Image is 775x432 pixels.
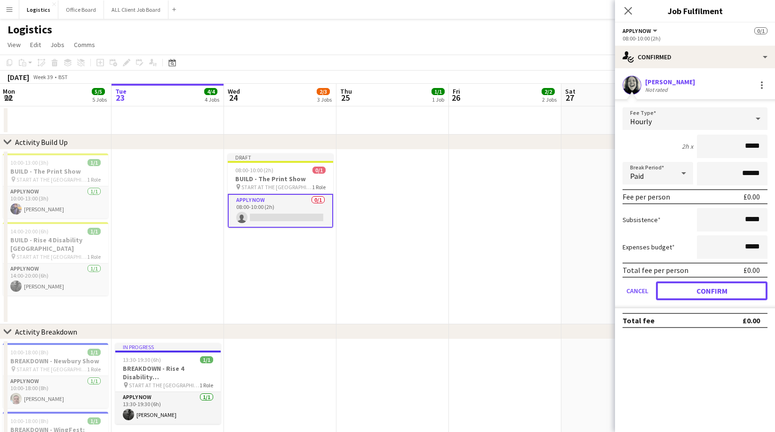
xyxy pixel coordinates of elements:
[3,343,108,408] app-job-card: 10:00-18:00 (8h)1/1BREAKDOWN - Newbury Show START AT THE [GEOGRAPHIC_DATA]1 RoleAPPLY NOW1/110:00...
[241,184,312,191] span: START AT THE [GEOGRAPHIC_DATA]
[228,153,333,228] app-job-card: Draft08:00-10:00 (2h)0/1BUILD - The Print Show START AT THE [GEOGRAPHIC_DATA]1 RoleAPPLY NOW0/108...
[104,0,168,19] button: ALL Client Job Board
[15,137,68,147] div: Activity Build Up
[630,117,652,126] span: Hourly
[743,316,760,325] div: £0.00
[8,23,52,37] h1: Logistics
[92,96,107,103] div: 5 Jobs
[16,253,87,260] span: START AT THE [GEOGRAPHIC_DATA]
[615,5,775,17] h3: Job Fulfilment
[74,40,95,49] span: Comms
[92,88,105,95] span: 5/5
[312,184,326,191] span: 1 Role
[115,364,221,381] h3: BREAKDOWN - Rise 4 Disability [GEOGRAPHIC_DATA]
[19,0,58,19] button: Logistics
[3,167,108,176] h3: BUILD - The Print Show
[115,343,221,424] app-job-card: In progress13:30-19:30 (6h)1/1BREAKDOWN - Rise 4 Disability [GEOGRAPHIC_DATA] START AT THE [GEOGR...
[3,376,108,408] app-card-role: APPLY NOW1/110:00-18:00 (8h)[PERSON_NAME]
[114,92,127,103] span: 23
[10,159,48,166] span: 10:00-13:00 (3h)
[3,153,108,218] app-job-card: 10:00-13:00 (3h)1/1BUILD - The Print Show START AT THE [GEOGRAPHIC_DATA]1 RoleAPPLY NOW1/110:00-1...
[226,92,240,103] span: 24
[10,228,48,235] span: 14:00-20:00 (6h)
[623,35,767,42] div: 08:00-10:00 (2h)
[623,192,670,201] div: Fee per person
[4,39,24,51] a: View
[31,73,55,80] span: Week 39
[340,87,352,96] span: Thu
[317,96,332,103] div: 3 Jobs
[115,343,221,351] div: In progress
[743,192,760,201] div: £0.00
[8,40,21,49] span: View
[228,175,333,183] h3: BUILD - The Print Show
[542,88,555,95] span: 2/2
[88,159,101,166] span: 1/1
[10,417,48,424] span: 10:00-18:00 (8h)
[228,153,333,161] div: Draft
[3,87,15,96] span: Mon
[451,92,460,103] span: 26
[564,92,575,103] span: 27
[339,92,352,103] span: 25
[115,87,127,96] span: Tue
[26,39,45,51] a: Edit
[623,216,661,224] label: Subsistence
[87,366,101,373] span: 1 Role
[58,73,68,80] div: BST
[15,327,77,336] div: Activity Breakdown
[200,356,213,363] span: 1/1
[754,27,767,34] span: 0/1
[87,176,101,183] span: 1 Role
[204,88,217,95] span: 4/4
[50,40,64,49] span: Jobs
[623,243,675,251] label: Expenses budget
[235,167,273,174] span: 08:00-10:00 (2h)
[3,236,108,253] h3: BUILD - Rise 4 Disability [GEOGRAPHIC_DATA]
[129,382,200,389] span: START AT THE [GEOGRAPHIC_DATA]
[623,27,659,34] button: APPLY NOW
[645,86,670,93] div: Not rated
[3,264,108,296] app-card-role: APPLY NOW1/114:00-20:00 (6h)[PERSON_NAME]
[623,281,652,300] button: Cancel
[10,349,48,356] span: 10:00-18:00 (8h)
[743,265,760,275] div: £0.00
[8,72,29,82] div: [DATE]
[88,417,101,424] span: 1/1
[682,142,693,151] div: 2h x
[205,96,219,103] div: 4 Jobs
[542,96,557,103] div: 2 Jobs
[623,27,651,34] span: APPLY NOW
[88,349,101,356] span: 1/1
[228,87,240,96] span: Wed
[47,39,68,51] a: Jobs
[656,281,767,300] button: Confirm
[623,316,655,325] div: Total fee
[228,194,333,228] app-card-role: APPLY NOW0/108:00-10:00 (2h)
[431,88,445,95] span: 1/1
[16,176,87,183] span: START AT THE [GEOGRAPHIC_DATA]
[317,88,330,95] span: 2/3
[3,222,108,296] app-job-card: 14:00-20:00 (6h)1/1BUILD - Rise 4 Disability [GEOGRAPHIC_DATA] START AT THE [GEOGRAPHIC_DATA]1 Ro...
[88,228,101,235] span: 1/1
[115,392,221,424] app-card-role: APPLY NOW1/113:30-19:30 (6h)[PERSON_NAME]
[623,265,688,275] div: Total fee per person
[645,78,695,86] div: [PERSON_NAME]
[432,96,444,103] div: 1 Job
[123,356,161,363] span: 13:30-19:30 (6h)
[200,382,213,389] span: 1 Role
[312,167,326,174] span: 0/1
[565,87,575,96] span: Sat
[70,39,99,51] a: Comms
[58,0,104,19] button: Office Board
[1,92,15,103] span: 22
[453,87,460,96] span: Fri
[30,40,41,49] span: Edit
[87,253,101,260] span: 1 Role
[630,171,644,181] span: Paid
